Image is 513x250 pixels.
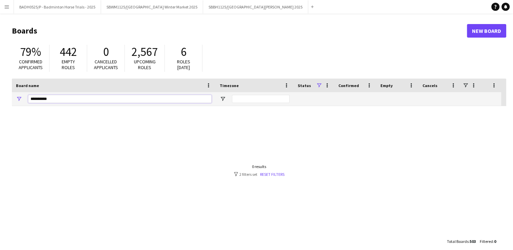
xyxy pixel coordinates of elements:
[14,0,101,14] button: BADH0525/P - Badminton Horse Trials - 2025
[467,24,506,38] a: New Board
[470,239,476,244] span: 503
[232,95,290,103] input: Timezone Filter Input
[94,59,118,70] span: Cancelled applicants
[338,83,359,88] span: Confirmed
[234,164,284,169] div: 0 results
[101,0,203,14] button: SBWM1125/[GEOGRAPHIC_DATA] Winter Market 2025
[28,95,212,103] input: Board name Filter Input
[447,235,476,248] div: :
[177,59,190,70] span: Roles [DATE]
[12,26,467,36] h1: Boards
[422,83,437,88] span: Cancels
[298,83,311,88] span: Status
[103,44,109,59] span: 0
[260,172,284,177] a: Reset filters
[16,83,39,88] span: Board name
[220,96,226,102] button: Open Filter Menu
[480,239,493,244] span: Filtered
[19,59,43,70] span: Confirmed applicants
[181,44,186,59] span: 6
[20,44,41,59] span: 79%
[60,44,77,59] span: 442
[132,44,158,59] span: 2,567
[134,59,156,70] span: Upcoming roles
[203,0,308,14] button: SBBH1125/[GEOGRAPHIC_DATA][PERSON_NAME] 2025
[447,239,469,244] span: Total Boards
[480,235,496,248] div: :
[220,83,239,88] span: Timezone
[16,96,22,102] button: Open Filter Menu
[234,172,284,177] div: 2 filters set
[494,239,496,244] span: 0
[62,59,75,70] span: Empty roles
[380,83,393,88] span: Empty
